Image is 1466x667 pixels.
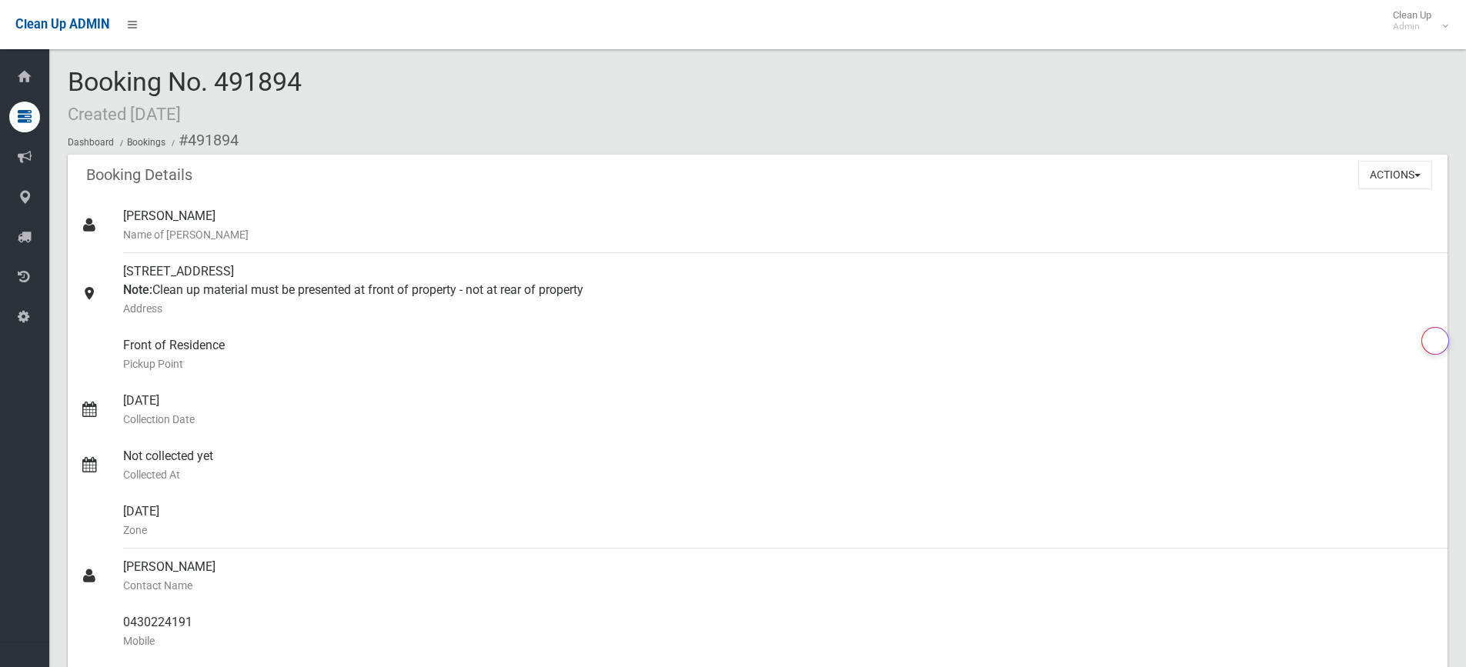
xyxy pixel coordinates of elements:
[68,66,302,126] span: Booking No. 491894
[123,198,1435,253] div: [PERSON_NAME]
[123,299,1435,318] small: Address
[68,137,114,148] a: Dashboard
[123,253,1435,327] div: [STREET_ADDRESS] Clean up material must be presented at front of property - not at rear of property
[123,382,1435,438] div: [DATE]
[123,410,1435,429] small: Collection Date
[127,137,165,148] a: Bookings
[123,576,1435,595] small: Contact Name
[1393,21,1431,32] small: Admin
[123,493,1435,549] div: [DATE]
[123,521,1435,539] small: Zone
[1358,161,1432,189] button: Actions
[123,549,1435,604] div: [PERSON_NAME]
[15,17,109,32] span: Clean Up ADMIN
[1385,9,1447,32] span: Clean Up
[123,225,1435,244] small: Name of [PERSON_NAME]
[123,438,1435,493] div: Not collected yet
[123,282,152,297] strong: Note:
[123,355,1435,373] small: Pickup Point
[123,604,1435,659] div: 0430224191
[123,327,1435,382] div: Front of Residence
[123,465,1435,484] small: Collected At
[68,160,211,190] header: Booking Details
[68,104,181,124] small: Created [DATE]
[123,632,1435,650] small: Mobile
[168,126,239,155] li: #491894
